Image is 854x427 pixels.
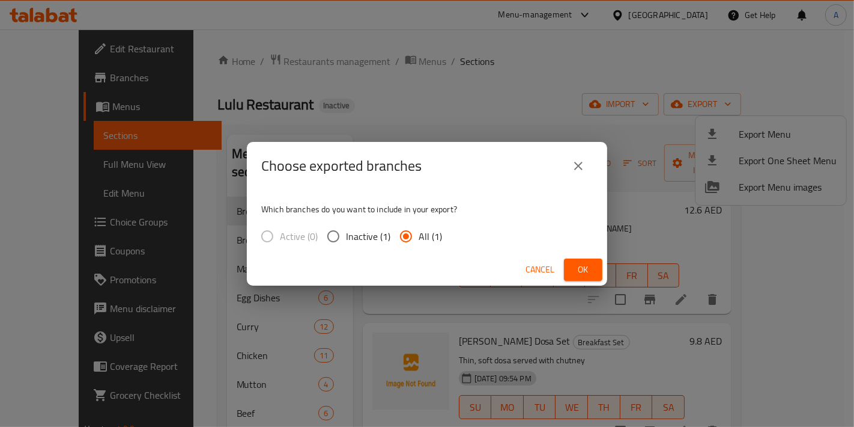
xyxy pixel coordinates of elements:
[521,259,559,281] button: Cancel
[419,229,442,244] span: All (1)
[346,229,390,244] span: Inactive (1)
[525,262,554,277] span: Cancel
[564,259,602,281] button: Ok
[280,229,318,244] span: Active (0)
[261,156,422,176] h2: Choose exported branches
[261,203,593,215] p: Which branches do you want to include in your export?
[564,152,593,180] button: close
[574,262,593,277] span: Ok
